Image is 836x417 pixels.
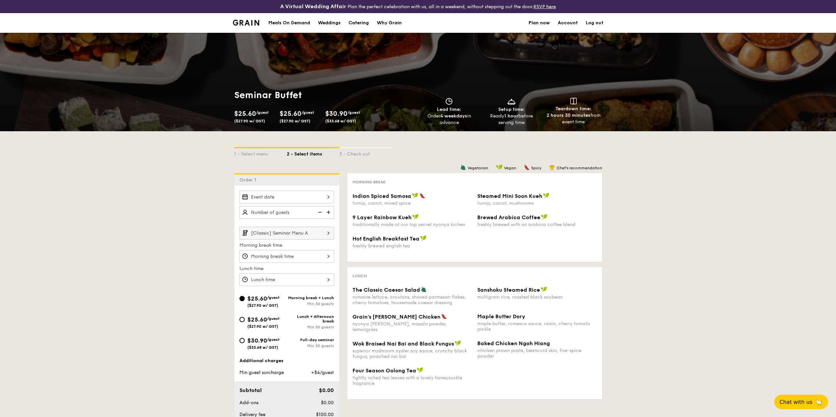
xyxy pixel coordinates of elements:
[780,399,812,405] span: Chat with us
[455,340,461,346] img: icon-vegan.f8ff3823.svg
[267,337,280,342] span: /guest
[412,214,419,220] img: icon-vegan.f8ff3823.svg
[234,119,265,123] span: ($27.90 w/ GST)
[498,107,525,112] span: Setup time:
[373,13,406,33] a: Why Grain
[440,113,467,119] strong: 4 weekdays
[774,395,828,409] button: Chat with us🦙
[421,286,427,292] img: icon-vegetarian.fe4039eb.svg
[477,214,540,220] span: Brewed Arabica Coffee
[287,325,334,329] div: Min 30 guests
[247,295,267,302] span: $25.60
[477,313,525,320] span: Maple Butter Dory
[247,316,267,323] span: $25.60
[352,243,472,249] div: freshly brewed english tea
[239,358,334,364] div: Additional charges
[345,13,373,33] a: Catering
[556,166,602,170] span: Chef's recommendation
[477,287,540,293] span: Sanshoku Steamed Rice
[280,119,310,123] span: ($27.90 w/ GST)
[247,337,267,344] span: $30.90
[543,193,550,198] img: icon-vegan.f8ff3823.svg
[239,400,259,406] span: Add-ons
[348,110,360,115] span: /guest
[234,110,256,118] span: $25.60
[421,113,478,126] div: Order in advance
[352,367,416,374] span: Four Season Oolong Tea
[267,295,280,300] span: /guest
[239,177,259,183] span: Order 1
[412,193,418,198] img: icon-vegan.f8ff3823.svg
[815,398,823,406] span: 🦙
[496,164,503,170] img: icon-vegan.f8ff3823.svg
[325,119,356,123] span: ($33.68 w/ GST)
[444,98,454,105] img: icon-clock.2db775ea.svg
[352,214,412,220] span: 9 Layer Rainbow Kueh
[239,191,334,203] input: Event date
[477,193,542,199] span: Steamed Mini Soon Kueh
[239,338,245,343] input: $30.90/guest($33.68 w/ GST)Full-day seminarMin 30 guests
[239,250,334,263] input: Morning break time
[267,316,280,321] span: /guest
[477,294,597,300] div: multigrain rice, roasted black soybean
[586,13,603,33] a: Log out
[467,166,488,170] span: Vegetarian
[302,110,314,115] span: /guest
[570,98,577,104] img: icon-teardown.65201eee.svg
[264,13,314,33] a: Meals On Demand
[229,3,607,10] div: Plan the perfect celebration with us, all in a weekend, without stepping out the door.
[477,348,597,359] div: chicken prawn paste, beancurd skin, five-spice powder
[234,148,287,157] div: 1 - Select menu
[268,13,310,33] div: Meals On Demand
[352,274,367,278] span: Lunch
[477,340,550,346] span: Baked Chicken Ngoh Hiang
[287,344,334,348] div: Min 30 guests
[247,303,278,308] span: ($27.90 w/ GST)
[417,367,423,373] img: icon-vegan.f8ff3823.svg
[352,341,454,347] span: Wok Braised Nai Bai and Black Fungus
[239,265,334,272] label: Lunch time
[239,273,334,286] input: Lunch time
[239,317,245,322] input: $25.60/guest($27.90 w/ GST)Lunch + Afternoon breakMin 30 guests
[239,296,245,301] input: $25.60/guest($27.90 w/ GST)Morning break + LunchMin 30 guests
[287,314,334,323] div: Lunch + Afternoon break
[314,13,345,33] a: Weddings
[483,113,540,126] div: Ready before serving time
[287,302,334,306] div: Min 30 guests
[545,112,602,125] div: from event time
[524,164,530,170] img: icon-spicy.37a8142b.svg
[239,387,262,393] span: Subtotal
[314,206,324,219] img: icon-reduce.1d2dbef1.svg
[477,222,597,227] div: freshly brewed with an arabica coffee blend
[504,166,516,170] span: Vegan
[247,345,278,350] span: ($33.68 w/ GST)
[377,13,402,33] div: Why Grain
[352,314,441,320] span: Grain's [PERSON_NAME] Chicken
[318,13,341,33] div: Weddings
[437,107,461,112] span: Lead time:
[352,375,472,386] div: tightly rolled tea leaves with a lovely honeysuckle fragrance
[233,20,260,26] a: Logotype
[247,324,278,329] span: ($27.90 w/ GST)
[239,370,284,375] span: Min guest surcharge
[477,321,597,332] div: maple butter, romesco sauce, raisin, cherry tomato pickle
[352,180,386,184] span: Morning break
[352,236,419,242] span: Hot English Breakfast Tea
[555,106,591,112] span: Teardown time:
[529,13,550,33] a: Plan now
[352,222,472,227] div: traditionally made at our top secret nyonya kichen
[287,148,339,157] div: 2 - Select items
[319,387,334,393] span: $0.00
[441,313,447,319] img: icon-spicy.37a8142b.svg
[533,4,556,10] a: RSVP here
[531,166,541,170] span: Spicy
[349,13,369,33] div: Catering
[558,13,578,33] a: Account
[352,348,472,359] div: superior mushroom oyster soy sauce, crunchy black fungus, poached nai bai
[419,193,425,198] img: icon-spicy.37a8142b.svg
[547,113,590,118] strong: 2 hours 30 minutes
[239,242,334,249] label: Morning break time
[287,296,334,300] div: Morning break + Lunch
[280,3,346,10] h4: A Virtual Wedding Affair
[420,235,427,241] img: icon-vegan.f8ff3823.svg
